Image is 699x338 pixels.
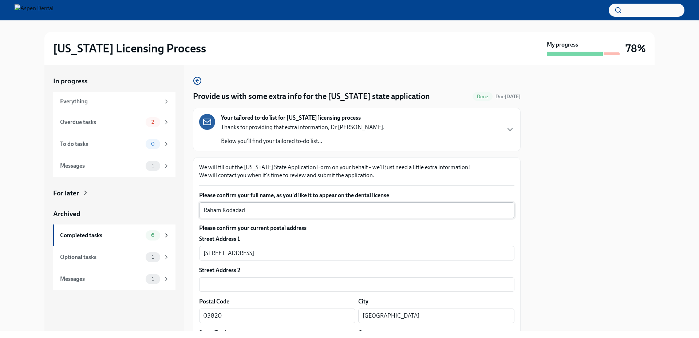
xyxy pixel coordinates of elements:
textarea: Raham Kodadad [204,206,510,215]
a: Messages1 [53,268,175,290]
div: For later [53,188,79,198]
div: Overdue tasks [60,118,143,126]
span: July 28th, 2025 10:00 [495,93,521,100]
a: Completed tasks6 [53,224,175,246]
label: Postal Code [199,298,229,306]
p: Below you'll find your tailored to-do list... [221,137,384,145]
label: Please confirm your current postal address [199,224,514,232]
span: 0 [147,141,159,147]
span: 1 [147,254,158,260]
a: Overdue tasks2 [53,111,175,133]
a: For later [53,188,175,198]
label: Street Address 2 [199,266,240,274]
label: State/Region [199,329,233,337]
p: We will fill out the [US_STATE] State Application Form on your behalf – we'll just need a little ... [199,163,514,179]
img: Aspen Dental [15,4,54,16]
strong: [DATE] [505,94,521,100]
span: 2 [147,119,158,125]
div: Everything [60,98,160,106]
span: Due [495,94,521,100]
div: Optional tasks [60,253,143,261]
label: Country [358,329,379,337]
a: Optional tasks1 [53,246,175,268]
a: Everything [53,92,175,111]
span: 1 [147,276,158,282]
a: Messages1 [53,155,175,177]
a: Archived [53,209,175,219]
div: Completed tasks [60,231,143,239]
span: Done [473,94,493,99]
div: To do tasks [60,140,143,148]
p: Thanks for providing that extra information, Dr [PERSON_NAME]. [221,123,384,131]
span: 6 [147,232,159,238]
h3: 78% [625,42,646,55]
span: 1 [147,163,158,168]
a: In progress [53,76,175,86]
h2: [US_STATE] Licensing Process [53,41,206,56]
strong: Your tailored to-do list for [US_STATE] licensing process [221,114,361,122]
div: Messages [60,275,143,283]
strong: My progress [547,41,578,49]
label: Please confirm your full name, as you'd like it to appear on the dental license [199,191,514,199]
label: City [358,298,368,306]
div: Messages [60,162,143,170]
a: To do tasks0 [53,133,175,155]
label: Street Address 1 [199,235,240,243]
h4: Provide us with some extra info for the [US_STATE] state application [193,91,430,102]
